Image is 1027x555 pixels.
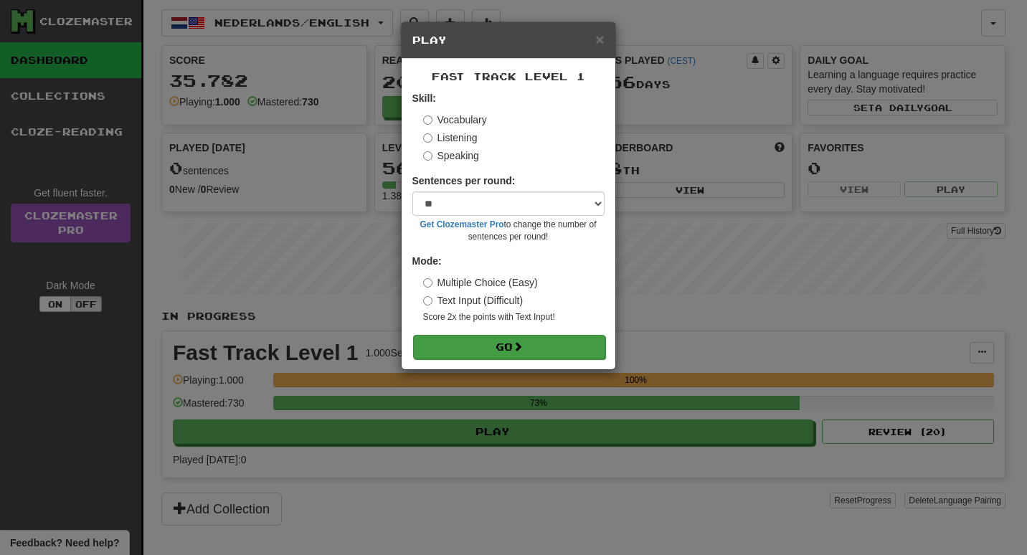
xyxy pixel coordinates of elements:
span: Fast Track Level 1 [432,70,585,82]
strong: Mode: [412,255,442,267]
button: Go [413,335,605,359]
small: to change the number of sentences per round! [412,219,605,243]
label: Speaking [423,148,479,163]
input: Listening [423,133,432,143]
input: Text Input (Difficult) [423,296,432,305]
label: Vocabulary [423,113,487,127]
input: Vocabulary [423,115,432,125]
input: Multiple Choice (Easy) [423,278,432,288]
a: Get Clozemaster Pro [420,219,504,229]
label: Listening [423,131,478,145]
span: × [595,31,604,47]
h5: Play [412,33,605,47]
input: Speaking [423,151,432,161]
label: Text Input (Difficult) [423,293,524,308]
small: Score 2x the points with Text Input ! [423,311,605,323]
strong: Skill: [412,92,436,104]
button: Close [595,32,604,47]
label: Multiple Choice (Easy) [423,275,538,290]
label: Sentences per round: [412,174,516,188]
